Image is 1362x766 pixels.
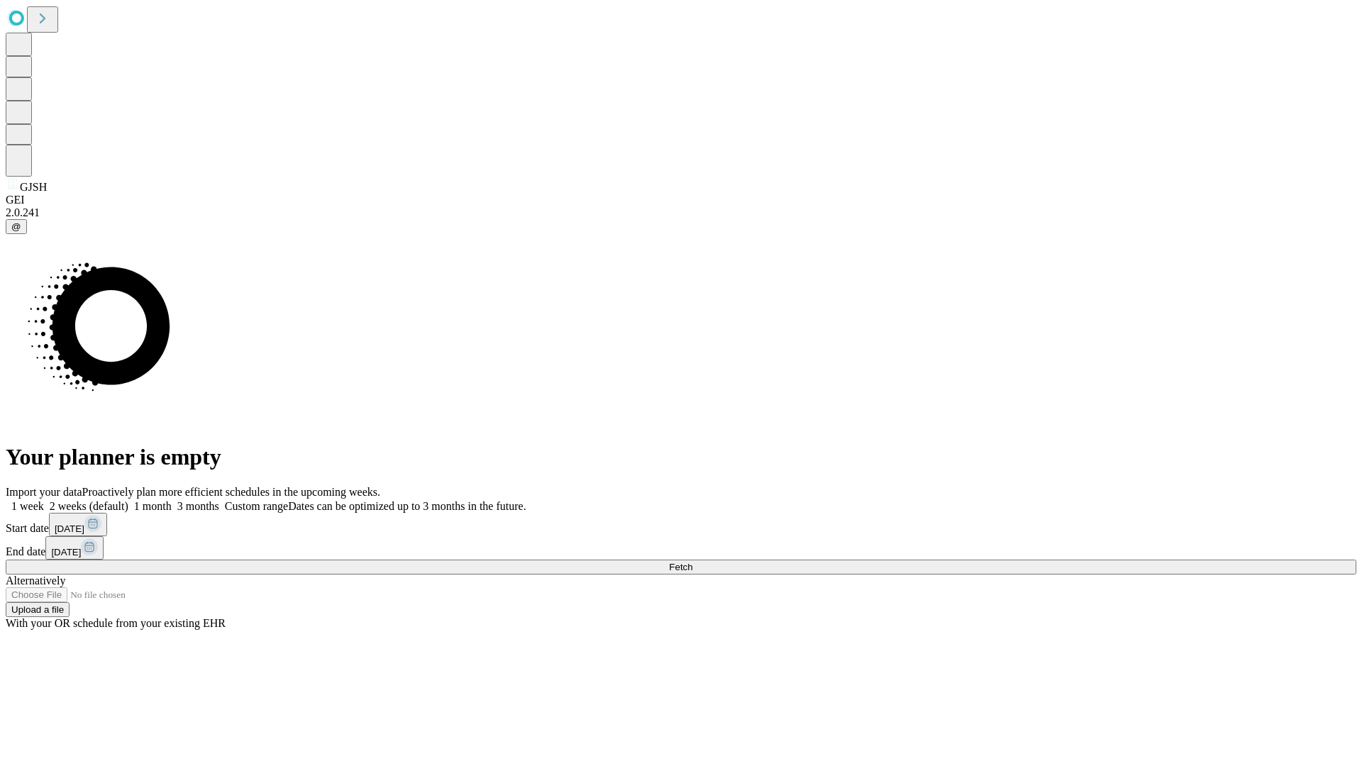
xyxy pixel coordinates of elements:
div: Start date [6,513,1356,536]
span: [DATE] [51,547,81,557]
div: End date [6,536,1356,560]
button: [DATE] [45,536,104,560]
span: @ [11,221,21,232]
div: GEI [6,194,1356,206]
button: @ [6,219,27,234]
span: 3 months [177,500,219,512]
span: [DATE] [55,523,84,534]
button: [DATE] [49,513,107,536]
span: Import your data [6,486,82,498]
span: 2 weeks (default) [50,500,128,512]
span: 1 week [11,500,44,512]
span: 1 month [134,500,172,512]
span: Alternatively [6,574,65,587]
span: GJSH [20,181,47,193]
span: Dates can be optimized up to 3 months in the future. [288,500,526,512]
span: Custom range [225,500,288,512]
button: Fetch [6,560,1356,574]
div: 2.0.241 [6,206,1356,219]
button: Upload a file [6,602,70,617]
span: Fetch [669,562,692,572]
span: Proactively plan more efficient schedules in the upcoming weeks. [82,486,380,498]
span: With your OR schedule from your existing EHR [6,617,226,629]
h1: Your planner is empty [6,444,1356,470]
